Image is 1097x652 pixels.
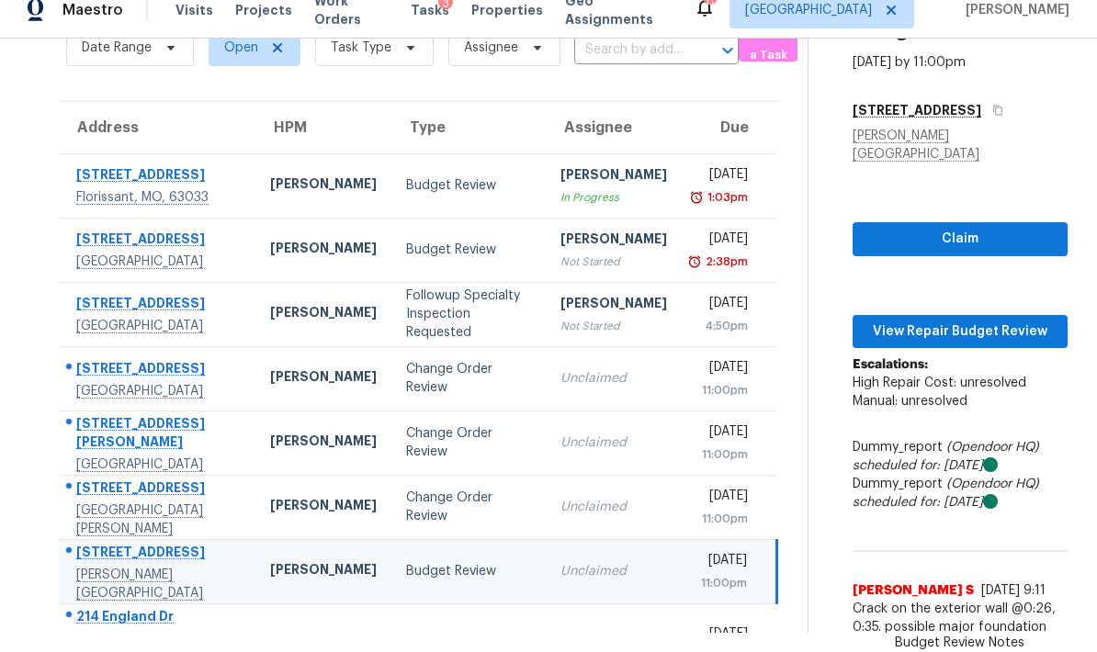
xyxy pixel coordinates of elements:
i: scheduled for: [DATE] [853,459,983,472]
span: Task Type [331,39,391,57]
i: (Opendoor HQ) [946,441,1039,454]
span: Visits [175,1,213,19]
button: Claim [853,222,1068,256]
div: [PERSON_NAME] [270,560,377,583]
div: [DATE] [696,230,748,253]
div: 11:00pm [696,445,748,464]
span: [PERSON_NAME] S [853,581,974,600]
div: Budget Review [406,176,531,195]
span: Projects [235,1,292,19]
button: Create a Task [739,28,797,62]
span: [DATE] 9:11 [981,584,1046,597]
div: 11:00pm [696,510,748,528]
div: 1:03pm [704,188,748,207]
th: Due [682,102,776,153]
div: [PERSON_NAME] [560,230,667,253]
div: [PERSON_NAME] [270,496,377,519]
h2: Budget Review [853,20,1013,39]
div: [DATE] [696,422,748,445]
div: Not Started [560,253,667,271]
div: [PERSON_NAME] [270,174,377,197]
div: 11:00pm [696,574,747,592]
img: Overdue Alarm Icon [687,253,702,271]
button: Copy Address [981,94,1006,127]
div: [PERSON_NAME] [560,294,667,317]
th: HPM [255,102,391,153]
div: [DATE] [696,624,748,647]
span: [GEOGRAPHIC_DATA] [745,1,872,19]
div: [PERSON_NAME] [270,367,377,390]
div: [DATE] [696,294,748,317]
div: [DATE] [696,551,747,574]
span: View Repair Budget Review [867,320,1053,343]
i: (Opendoor HQ) [946,478,1039,490]
div: [DATE] by 11:00pm [853,53,966,72]
span: Claim [867,228,1053,251]
div: Dummy_report [853,438,1068,475]
span: Manual: unresolved [853,395,967,408]
span: Open [224,39,258,57]
th: Assignee [546,102,682,153]
div: [DATE] [696,358,748,381]
div: Unclaimed [560,498,667,516]
span: Properties [471,1,543,19]
div: Unclaimed [560,433,667,452]
div: Not Started [560,317,667,335]
div: [PERSON_NAME] [560,165,667,188]
i: scheduled for: [DATE] [853,496,983,509]
b: Escalations: [853,358,928,371]
th: Address [59,102,255,153]
span: High Repair Cost: unresolved [853,377,1026,389]
div: Change Order Review [406,360,531,397]
div: [DATE] [696,165,748,188]
div: Dummy_report [853,475,1068,511]
div: Followup Specialty Inspection Requested [406,287,531,342]
span: Create a Task [748,24,788,66]
span: Maestro [62,1,123,19]
div: 2:38pm [702,253,748,271]
div: 4:50pm [696,317,748,335]
span: Date Range [82,39,152,57]
input: Search by address [574,36,687,64]
button: Open [715,38,741,63]
div: [DATE] [696,487,748,510]
div: In Progress [560,188,667,207]
span: Tasks [411,4,449,17]
div: [PERSON_NAME] [270,303,377,326]
button: View Repair Budget Review [853,315,1068,349]
span: Assignee [464,39,518,57]
img: Overdue Alarm Icon [689,188,704,207]
div: Change Order Review [406,489,531,525]
div: [PERSON_NAME] [270,239,377,262]
div: Budget Review [406,241,531,259]
div: Change Order Review [406,424,531,461]
div: Budget Review [406,562,531,580]
th: Type [391,102,546,153]
div: Unclaimed [560,369,667,388]
div: [PERSON_NAME] [270,432,377,455]
span: [PERSON_NAME] [958,1,1069,19]
div: Unclaimed [560,562,667,580]
div: 11:00pm [696,381,748,399]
